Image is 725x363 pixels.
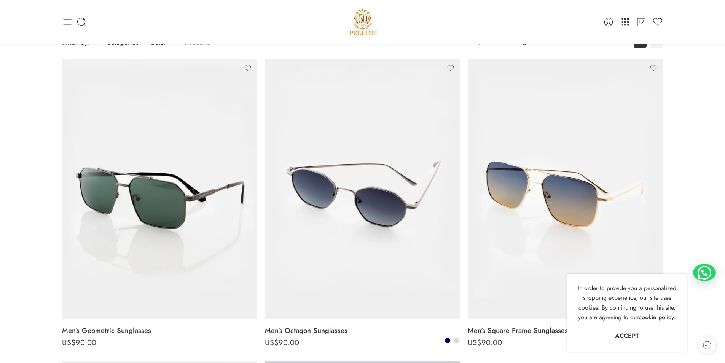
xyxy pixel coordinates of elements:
[453,337,460,344] a: Silver
[577,330,677,342] a: Accept
[468,337,481,348] span: US$
[636,17,647,27] a: Cart
[444,337,451,344] a: Navy
[265,323,460,338] a: Men’s Octagon Sunglasses
[346,6,379,38] img: Pellini
[265,337,299,348] bdi: 90.00
[468,323,663,338] a: Men’s Square Frame Sunglasses
[62,323,257,338] a: Men’s Geometric Sunglasses
[652,17,663,27] a: Wishlist
[62,337,96,348] bdi: 90.00
[578,284,676,322] span: In order to provide you a personalized shopping experience, our site uses cookies. By continuing ...
[639,312,676,322] a: cookie policy.
[468,337,502,348] bdi: 90.00
[346,6,379,38] a: Pellini -
[62,337,76,348] span: US$
[603,17,614,27] a: Login / Register
[265,337,279,348] span: US$
[62,37,90,47] span: Filter by:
